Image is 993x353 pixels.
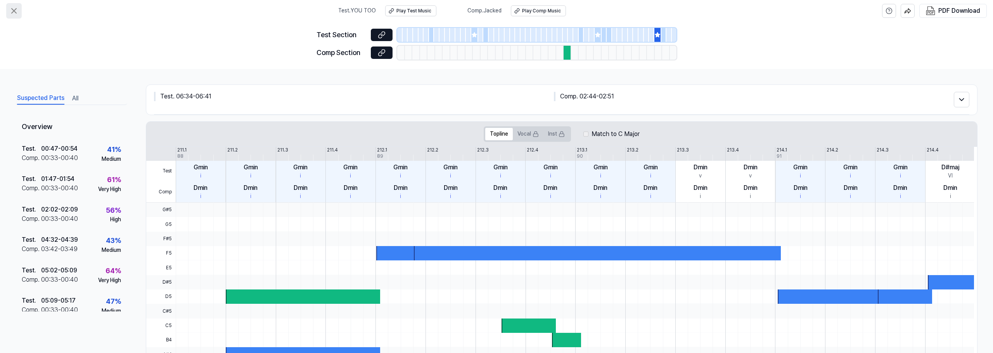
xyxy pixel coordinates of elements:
div: i [800,193,801,200]
div: Gmin [244,163,258,172]
div: Dmin [194,183,208,193]
div: Medium [102,246,121,254]
div: 91 [777,153,782,160]
div: 00:33 - 00:40 [41,153,78,163]
div: i [450,172,451,180]
div: 213.4 [727,147,739,153]
div: i [650,172,651,180]
div: 00:47 - 00:54 [41,144,78,153]
div: i [800,172,801,180]
span: Comp . Jacked [467,7,502,15]
div: i [200,193,201,200]
span: D5 [146,289,176,304]
div: i [550,193,551,200]
div: 211.2 [227,147,238,153]
div: i [700,193,701,200]
div: Gmin [194,163,208,172]
div: i [500,172,501,180]
span: G#5 [146,203,176,217]
span: C5 [146,319,176,333]
button: PDF Download [924,4,982,17]
div: 00:33 - 00:40 [41,275,78,284]
div: i [500,193,501,200]
div: Play Test Music [396,8,431,14]
button: Inst [543,128,569,140]
div: Dmin [794,183,808,193]
div: 213.2 [627,147,638,153]
div: v [749,172,752,180]
div: Test . [22,235,41,245]
div: i [350,193,351,200]
div: 01:47 - 01:54 [41,174,74,184]
div: Comp . [22,214,41,224]
div: 02:02 - 02:09 [41,205,78,214]
div: Dmin [694,163,708,172]
div: 212.3 [477,147,489,153]
div: i [650,193,651,200]
div: Dmin [593,183,607,193]
div: i [450,193,451,200]
div: 214.2 [827,147,838,153]
div: 90 [577,153,583,160]
div: i [900,193,901,200]
div: 47 % [106,296,121,307]
div: Test . [22,174,41,184]
div: Dmin [543,183,557,193]
span: F#5 [146,232,176,246]
div: i [250,172,251,180]
div: Gmin [393,163,408,172]
div: i [200,172,201,180]
div: Dmin [844,183,858,193]
div: Dmin [444,183,458,193]
div: Gmin [593,163,608,172]
div: 211.3 [277,147,288,153]
svg: help [886,7,893,15]
div: Test . [22,266,41,275]
div: Test Section [317,29,366,41]
div: i [300,193,301,200]
div: 61 % [107,174,121,186]
div: i [300,172,301,180]
span: G5 [146,217,176,231]
div: i [550,172,551,180]
div: Comp Section [317,47,366,59]
div: Gmin [793,163,808,172]
div: i [250,193,251,200]
div: Test . 06:34 - 06:41 [154,92,554,101]
div: 03:42 - 03:49 [41,245,78,254]
div: Dmin [493,183,507,193]
div: i [850,193,851,200]
button: Play Test Music [385,5,436,16]
div: 64 % [106,265,121,277]
span: Test [146,161,176,182]
div: PDF Download [938,6,980,16]
div: Medium [102,155,121,163]
div: v [699,172,702,180]
div: 211.4 [327,147,338,153]
div: i [600,193,601,200]
label: Match to C Major [592,129,640,139]
div: Comp . [22,305,41,315]
div: i [850,172,851,180]
button: help [882,4,896,18]
button: Suspected Parts [17,92,64,105]
img: share [904,7,911,14]
div: Dmin [694,183,708,193]
div: Comp . [22,275,41,284]
div: Gmin [493,163,508,172]
div: 212.1 [377,147,387,153]
div: Comp . [22,184,41,193]
div: Test . [22,144,41,153]
div: Gmin [293,163,308,172]
span: Test . YOU TOO [338,7,376,15]
button: Vocal [513,128,543,140]
div: Gmin [893,163,908,172]
button: All [72,92,78,105]
button: Play Comp Music [511,5,566,16]
div: Overview [16,116,127,139]
div: Dmin [744,183,758,193]
div: 05:02 - 05:09 [41,266,77,275]
div: 214.3 [877,147,889,153]
div: Dmin [744,163,758,172]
